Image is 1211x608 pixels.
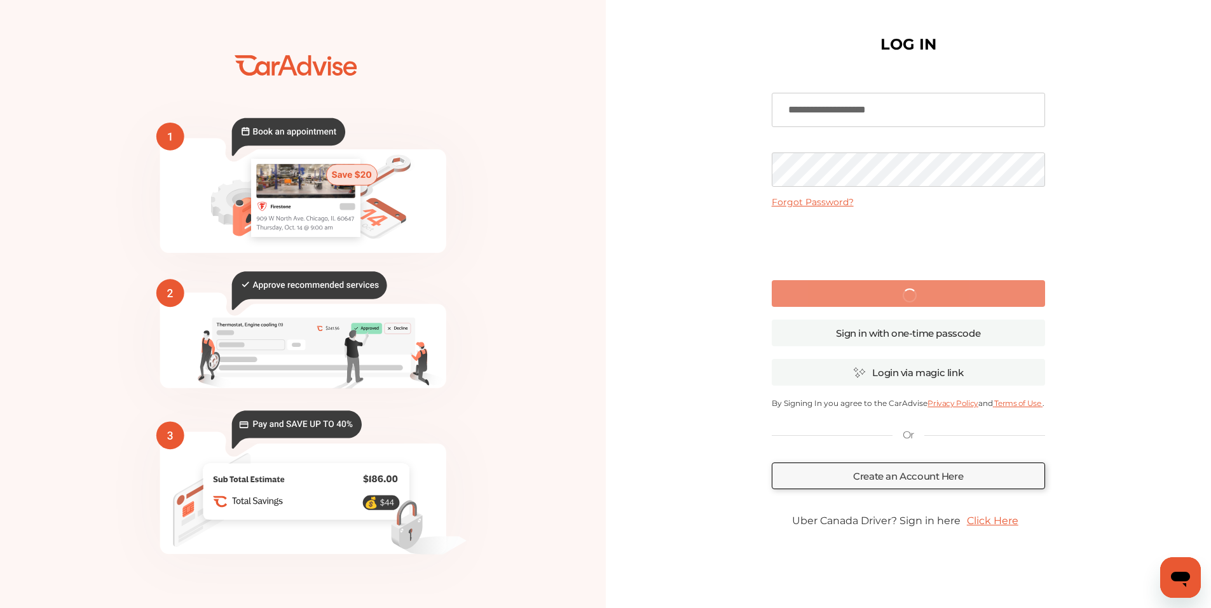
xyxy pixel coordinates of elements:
[772,359,1045,386] a: Login via magic link
[772,196,854,208] a: Forgot Password?
[1160,557,1201,598] iframe: Button to launch messaging window
[772,463,1045,489] a: Create an Account Here
[364,496,378,510] text: 💰
[812,218,1005,267] iframe: reCAPTCHA
[772,398,1045,408] p: By Signing In you agree to the CarAdvise and .
[880,38,936,51] h1: LOG IN
[927,398,978,408] a: Privacy Policy
[903,428,914,442] p: Or
[961,508,1025,533] a: Click Here
[772,320,1045,346] a: Sign in with one-time passcode
[792,515,961,527] span: Uber Canada Driver? Sign in here
[853,367,866,379] img: magic_icon.32c66aac.svg
[993,398,1043,408] a: Terms of Use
